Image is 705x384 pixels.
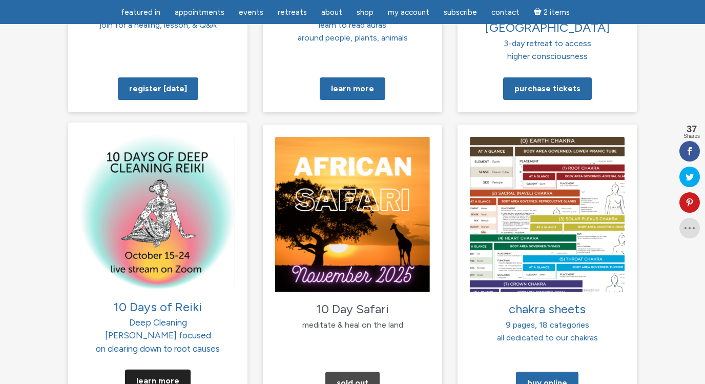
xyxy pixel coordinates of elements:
[96,343,220,353] span: on clearing down to root causes
[507,51,588,61] span: higher consciousness
[485,3,526,23] a: Contact
[444,8,477,17] span: Subscribe
[115,3,167,23] a: featured in
[350,3,380,23] a: Shop
[278,8,307,17] span: Retreats
[272,3,313,23] a: Retreats
[233,3,269,23] a: Events
[175,8,224,17] span: Appointments
[298,33,408,43] span: around people, plants, animals
[118,77,198,100] a: Register [DATE]
[316,301,389,316] span: 10 Day Safari
[302,320,403,330] span: meditate & heal on the land
[121,8,160,17] span: featured in
[169,3,231,23] a: Appointments
[506,320,589,330] span: 9 pages, 18 categories
[683,134,700,139] span: Shares
[114,299,202,314] span: 10 Days of Reiki
[491,8,520,17] span: Contact
[544,9,570,16] span: 2 items
[504,38,591,48] span: 3-day retreat to access
[239,8,263,17] span: Events
[315,3,348,23] a: About
[321,8,342,17] span: About
[382,3,436,23] a: My Account
[534,8,544,17] i: Cart
[357,8,374,17] span: Shop
[509,301,586,316] span: chakra sheets
[438,3,483,23] a: Subscribe
[497,333,598,342] span: all dedicated to our chakras
[99,20,217,30] span: join for a healing, lesson, & Q&A
[683,125,700,134] span: 37
[388,8,429,17] span: My Account
[105,302,211,340] span: Deep Cleaning [PERSON_NAME] focused
[503,77,592,100] a: Purchase tickets
[319,20,386,30] span: learn to read auras
[320,77,385,100] a: Learn more
[528,2,576,23] a: Cart2 items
